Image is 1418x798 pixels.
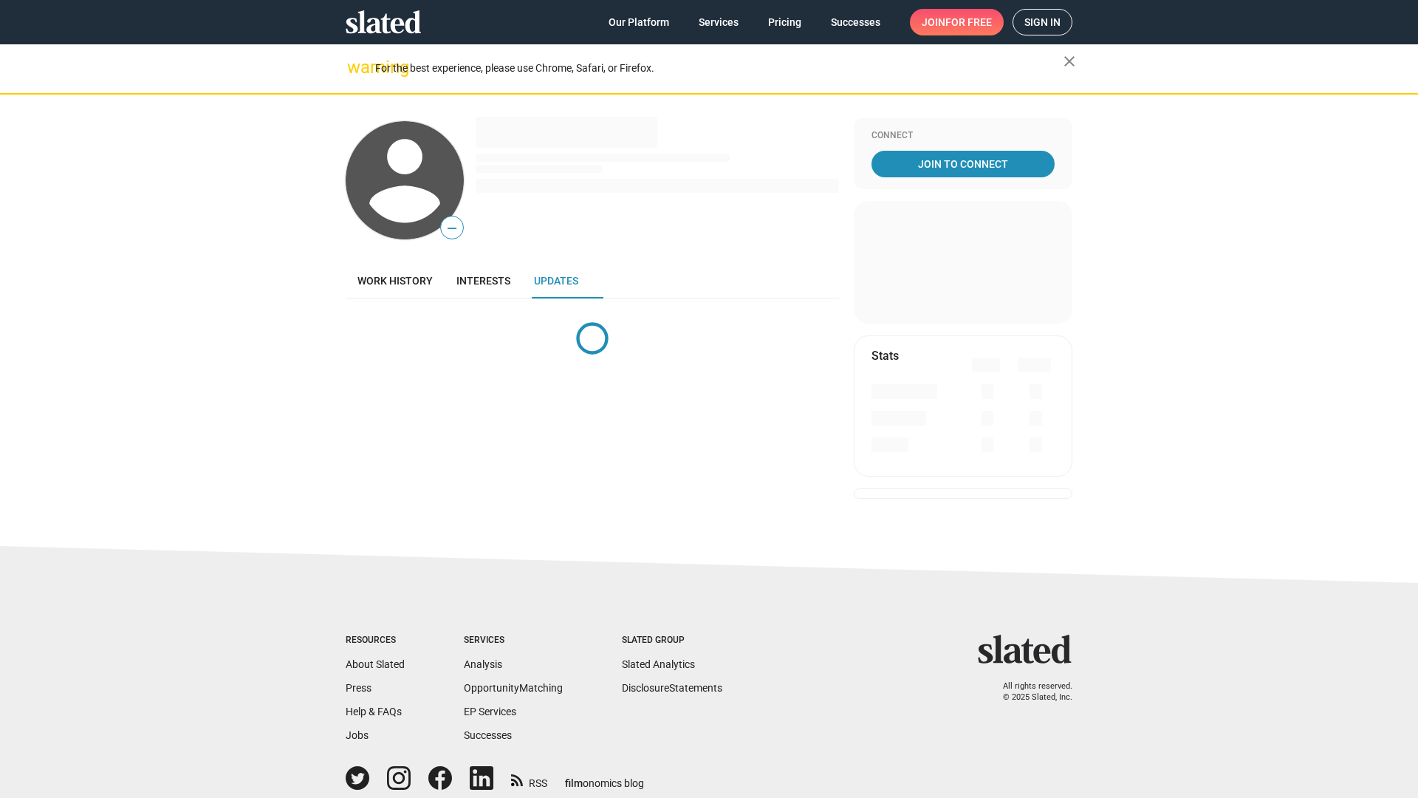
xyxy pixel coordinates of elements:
span: Our Platform [609,9,669,35]
a: Our Platform [597,9,681,35]
a: Sign in [1013,9,1072,35]
span: — [441,219,463,238]
span: for free [945,9,992,35]
mat-card-title: Stats [871,348,899,364]
a: Analysis [464,658,502,670]
a: filmonomics blog [565,765,644,791]
a: Successes [819,9,892,35]
a: About Slated [346,658,405,670]
a: Join To Connect [871,151,1055,177]
mat-icon: close [1061,52,1078,70]
a: Successes [464,729,512,741]
span: Work history [357,275,433,287]
a: Slated Analytics [622,658,695,670]
span: Interests [456,275,510,287]
a: Jobs [346,729,369,741]
a: Pricing [756,9,813,35]
a: Updates [522,263,590,299]
span: Join To Connect [874,151,1052,177]
mat-icon: warning [347,58,365,76]
a: DisclosureStatements [622,682,722,694]
span: Services [699,9,739,35]
a: Press [346,682,371,694]
a: Interests [445,263,522,299]
a: EP Services [464,706,516,717]
span: film [565,777,583,789]
a: OpportunityMatching [464,682,563,694]
div: Connect [871,130,1055,142]
span: Successes [831,9,880,35]
a: Help & FAQs [346,706,402,717]
a: Joinfor free [910,9,1004,35]
p: All rights reserved. © 2025 Slated, Inc. [987,681,1072,703]
a: Services [687,9,750,35]
span: Pricing [768,9,801,35]
span: Sign in [1024,10,1061,35]
div: Services [464,635,563,647]
a: RSS [511,768,547,791]
div: Slated Group [622,635,722,647]
a: Work history [346,263,445,299]
div: Resources [346,635,405,647]
div: For the best experience, please use Chrome, Safari, or Firefox. [375,58,1063,78]
span: Join [922,9,992,35]
span: Updates [534,275,578,287]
